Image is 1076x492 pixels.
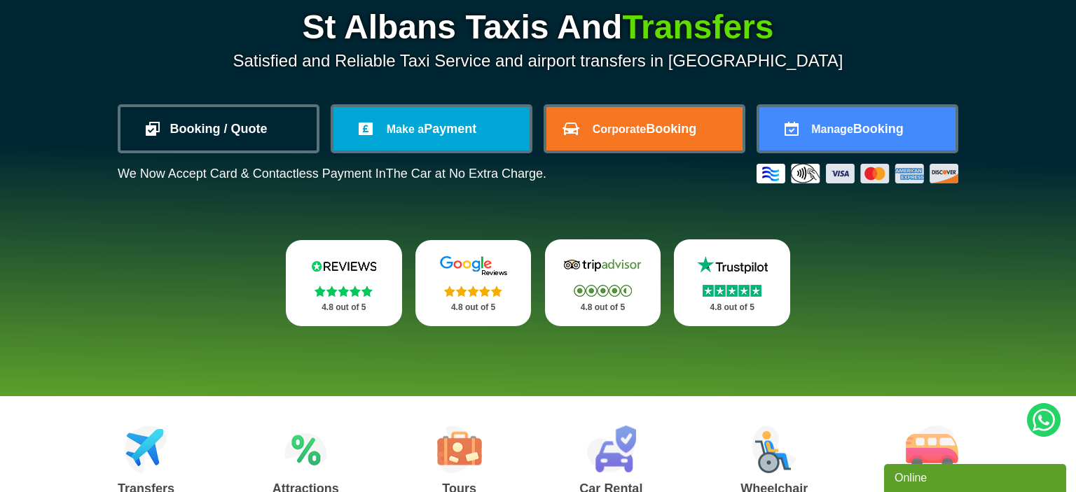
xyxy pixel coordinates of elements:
[284,426,327,473] img: Attractions
[622,8,773,45] span: Transfers
[560,299,646,316] p: 4.8 out of 5
[333,107,530,150] a: Make aPayment
[431,299,516,316] p: 4.8 out of 5
[437,426,482,473] img: Tours
[546,107,743,150] a: CorporateBooking
[586,426,636,473] img: Car Rental
[118,167,546,181] p: We Now Accept Card & Contactless Payment In
[689,299,775,316] p: 4.8 out of 5
[759,107,956,150] a: ManageBooking
[674,239,790,326] a: Trustpilot Stars 4.8 out of 5
[302,255,386,276] img: Reviews.io
[593,123,646,135] span: Corporate
[125,426,167,473] img: Airport Transfers
[703,285,761,297] img: Stars
[286,240,402,326] a: Reviews.io Stars 4.8 out of 5
[118,51,958,71] p: Satisfied and Reliable Taxi Service and airport transfers in [GEOGRAPHIC_DATA]
[690,255,774,276] img: Trustpilot
[757,164,958,183] img: Credit And Debit Cards
[444,286,502,297] img: Stars
[884,461,1069,492] iframe: chat widget
[906,426,958,473] img: Minibus
[811,123,853,135] span: Manage
[387,123,424,135] span: Make a
[432,255,516,276] img: Google
[560,255,644,276] img: Tripadvisor
[120,107,317,150] a: Booking / Quote
[415,240,532,326] a: Google Stars 4.8 out of 5
[386,167,546,181] span: The Car at No Extra Charge.
[752,426,796,473] img: Wheelchair
[118,10,958,44] h1: St Albans Taxis And
[545,239,661,326] a: Tripadvisor Stars 4.8 out of 5
[301,299,387,316] p: 4.8 out of 5
[315,286,373,297] img: Stars
[574,285,632,297] img: Stars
